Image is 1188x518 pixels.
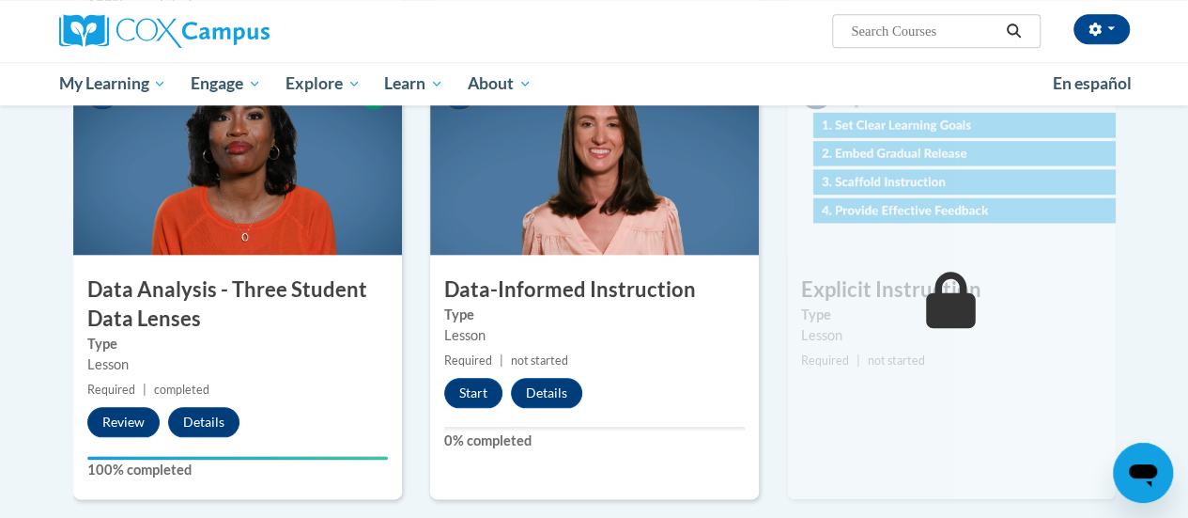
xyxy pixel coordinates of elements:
[801,325,1102,346] div: Lesson
[87,383,135,397] span: Required
[87,354,388,375] div: Lesson
[511,378,582,408] button: Details
[1073,14,1130,44] button: Account Settings
[787,67,1116,255] img: Course Image
[849,20,999,42] input: Search Courses
[168,407,239,437] button: Details
[444,378,502,408] button: Start
[73,275,402,334] h3: Data Analysis - Three Student Data Lenses
[999,20,1027,42] button: Search
[285,72,361,95] span: Explore
[444,431,745,451] label: 0% completed
[47,62,179,105] a: My Learning
[45,62,1144,105] div: Main menu
[178,62,273,105] a: Engage
[384,72,443,95] span: Learn
[87,334,388,354] label: Type
[87,456,388,460] div: Your progress
[500,353,503,368] span: |
[59,14,270,48] img: Cox Campus
[787,275,1116,305] h3: Explicit Instruction
[868,353,925,368] span: not started
[191,72,261,95] span: Engage
[856,353,860,368] span: |
[801,305,1102,325] label: Type
[58,72,166,95] span: My Learning
[154,383,209,397] span: completed
[273,62,373,105] a: Explore
[1113,443,1173,503] iframe: Button to launch messaging window
[87,460,388,480] label: 100% completed
[444,325,745,346] div: Lesson
[511,353,568,368] span: not started
[59,14,397,48] a: Cox Campus
[455,62,544,105] a: About
[444,353,492,368] span: Required
[430,275,759,305] h3: Data-Informed Instruction
[1053,73,1132,93] span: En español
[801,353,849,368] span: Required
[444,305,745,325] label: Type
[430,67,759,255] img: Course Image
[73,67,402,255] img: Course Image
[1041,64,1144,103] a: En español
[143,383,147,397] span: |
[468,72,532,95] span: About
[87,407,160,437] button: Review
[372,62,455,105] a: Learn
